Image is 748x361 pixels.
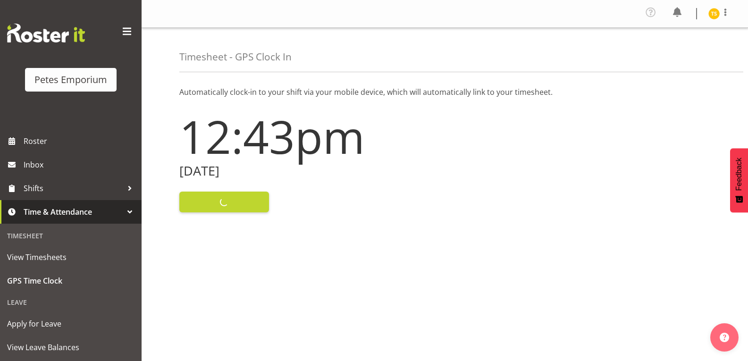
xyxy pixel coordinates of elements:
div: Leave [2,293,139,312]
div: Timesheet [2,226,139,245]
a: View Timesheets [2,245,139,269]
span: GPS Time Clock [7,274,134,288]
span: Time & Attendance [24,205,123,219]
div: Petes Emporium [34,73,107,87]
span: View Timesheets [7,250,134,264]
span: Feedback [735,158,743,191]
span: Roster [24,134,137,148]
img: help-xxl-2.png [720,333,729,342]
span: View Leave Balances [7,340,134,354]
h2: [DATE] [179,164,439,178]
p: Automatically clock-in to your shift via your mobile device, which will automatically link to you... [179,86,710,98]
img: Rosterit website logo [7,24,85,42]
button: Feedback - Show survey [730,148,748,212]
h4: Timesheet - GPS Clock In [179,51,292,62]
h1: 12:43pm [179,111,439,162]
span: Apply for Leave [7,317,134,331]
a: GPS Time Clock [2,269,139,293]
a: Apply for Leave [2,312,139,336]
a: View Leave Balances [2,336,139,359]
img: tamara-straker11292.jpg [708,8,720,19]
span: Shifts [24,181,123,195]
span: Inbox [24,158,137,172]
